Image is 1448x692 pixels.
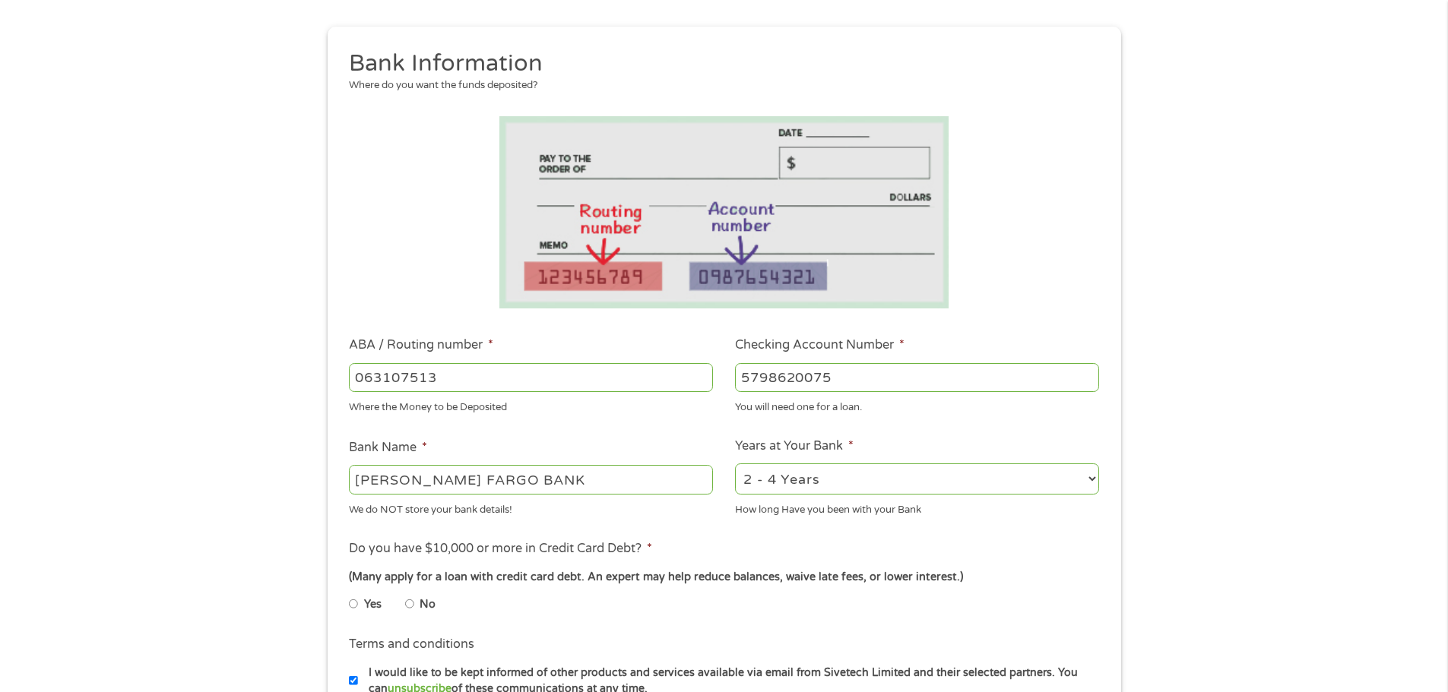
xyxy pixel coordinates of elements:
div: You will need one for a loan. [735,395,1099,416]
div: Where do you want the funds deposited? [349,78,1088,93]
img: Routing number location [499,116,949,308]
label: Years at Your Bank [735,438,854,454]
label: Terms and conditions [349,637,474,653]
div: Where the Money to be Deposited [349,395,713,416]
label: Do you have $10,000 or more in Credit Card Debt? [349,541,652,557]
input: 263177916 [349,363,713,392]
label: No [420,596,436,613]
div: (Many apply for a loan with credit card debt. An expert may help reduce balances, waive late fees... [349,569,1098,586]
label: Bank Name [349,440,427,456]
label: ABA / Routing number [349,337,493,353]
div: We do NOT store your bank details! [349,497,713,517]
label: Checking Account Number [735,337,905,353]
div: How long Have you been with your Bank [735,497,1099,517]
input: 345634636 [735,363,1099,392]
h2: Bank Information [349,49,1088,79]
label: Yes [364,596,382,613]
